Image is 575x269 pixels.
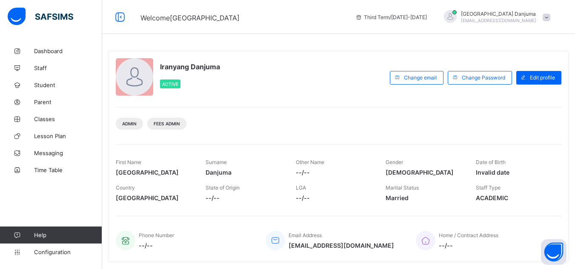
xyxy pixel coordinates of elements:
span: --/-- [296,169,373,176]
span: Dashboard [34,48,102,54]
span: --/-- [296,194,373,201]
span: Messaging [34,150,102,156]
span: Staff [34,65,102,71]
span: Classes [34,116,102,122]
span: [GEOGRAPHIC_DATA] Danjuma [461,11,536,17]
span: session/term information [355,14,427,20]
span: LGA [296,184,306,191]
span: Change email [404,74,437,81]
img: safsims [8,8,73,25]
span: Staff Type [476,184,501,191]
span: Gender [386,159,403,165]
span: First Name [116,159,141,165]
span: Parent [34,99,102,105]
span: Country [116,184,135,191]
span: [GEOGRAPHIC_DATA] [116,169,193,176]
span: [GEOGRAPHIC_DATA] [116,194,193,201]
span: Admin [122,121,137,126]
span: Student [34,82,102,88]
span: Marital Status [386,184,419,191]
span: Lesson Plan [34,133,102,139]
span: Change Password [462,74,505,81]
span: Email Address [289,232,322,238]
span: Danjuma [206,169,283,176]
button: Open asap [541,239,566,265]
span: ACADEMIC [476,194,553,201]
span: [EMAIL_ADDRESS][DOMAIN_NAME] [461,18,536,23]
span: [EMAIL_ADDRESS][DOMAIN_NAME] [289,242,394,249]
span: Help [34,232,102,238]
div: IranyangDanjuma [435,10,555,24]
span: Phone Number [139,232,174,238]
span: Date of Birth [476,159,506,165]
span: Surname [206,159,227,165]
span: State of Origin [206,184,240,191]
span: --/-- [139,242,174,249]
span: [DEMOGRAPHIC_DATA] [386,169,463,176]
span: Home / Contract Address [439,232,498,238]
span: Iranyang Danjuma [160,62,220,71]
span: --/-- [206,194,283,201]
span: Invalid date [476,169,553,176]
span: Welcome [GEOGRAPHIC_DATA] [140,14,240,22]
span: Edit profile [530,74,555,81]
span: Time Table [34,167,102,173]
span: Configuration [34,249,102,255]
span: Other Name [296,159,324,165]
span: --/-- [439,242,498,249]
span: Fees Admin [154,121,180,126]
span: Married [386,194,463,201]
span: Active [162,82,178,87]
